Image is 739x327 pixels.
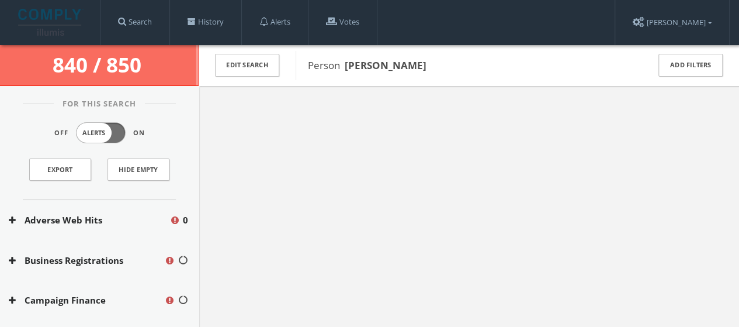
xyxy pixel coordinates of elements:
span: 840 / 850 [53,51,146,78]
span: On [133,128,145,138]
button: Business Registrations [9,254,164,267]
button: Edit Search [215,54,279,77]
button: Campaign Finance [9,294,164,307]
span: Person [308,58,426,72]
button: Hide Empty [107,159,169,181]
span: For This Search [54,98,145,110]
img: illumis [18,9,84,36]
a: Export [29,159,91,181]
span: 0 [183,214,188,227]
button: Add Filters [658,54,723,77]
b: [PERSON_NAME] [345,58,426,72]
button: Adverse Web Hits [9,214,169,227]
span: Off [54,128,68,138]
